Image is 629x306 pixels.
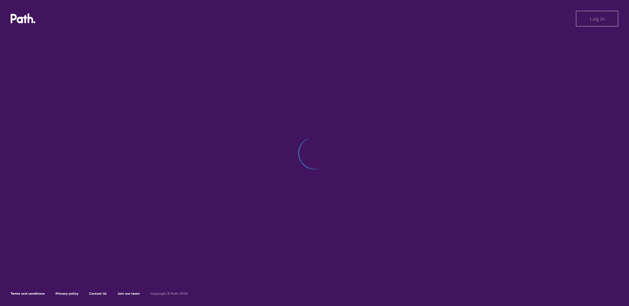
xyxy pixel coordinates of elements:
a: Terms and conditions [11,291,45,296]
a: Privacy policy [56,291,79,296]
a: Join our team [117,291,140,296]
a: Contact Us [89,291,107,296]
h6: Copyright © Path 2018 [150,292,188,296]
button: Log in [576,11,618,27]
span: Log in [590,16,605,22]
